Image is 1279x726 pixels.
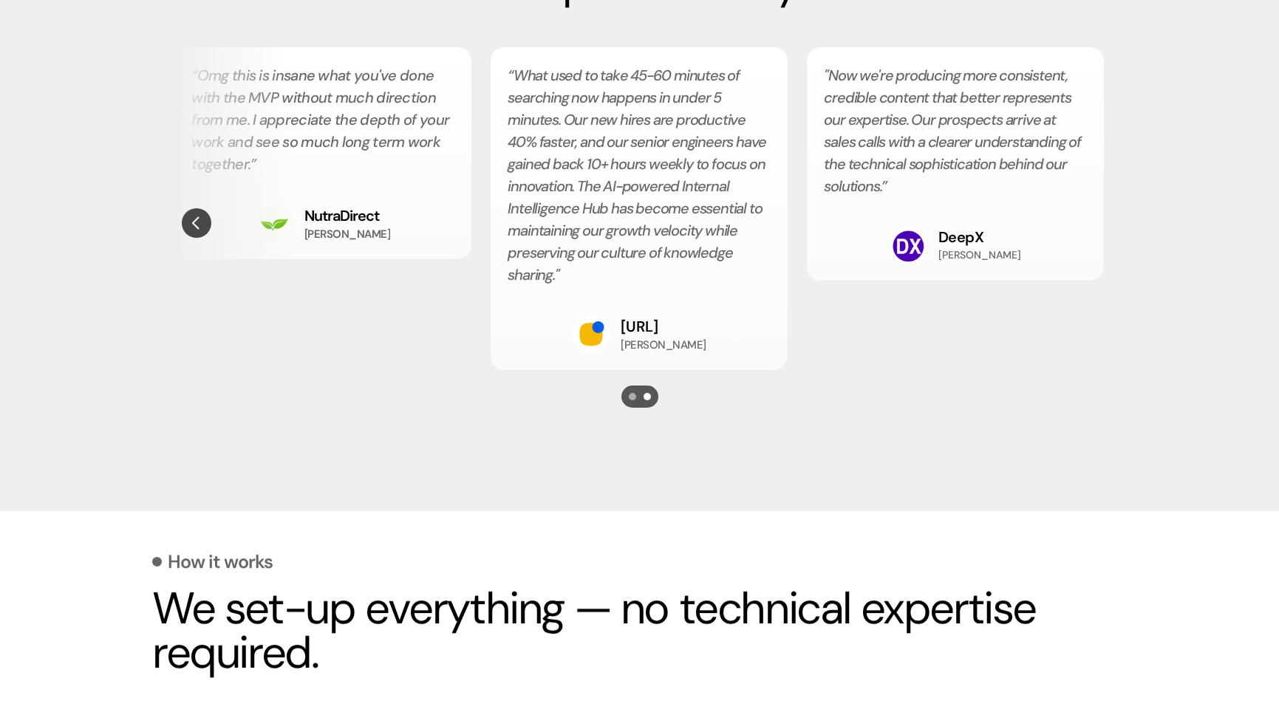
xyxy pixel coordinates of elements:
[152,586,1128,675] h2: We set-up everything — no technical expertise required.
[621,317,658,336] a: [URL]
[640,386,658,408] button: Scroll to page 2
[304,227,391,242] h3: [PERSON_NAME]
[490,47,788,371] li: 3 of 4
[806,47,1105,281] li: 4 of 4
[304,206,379,225] a: NutraDirect
[191,64,454,175] h2: “Omg this is insane what you've done with the MVP without much direction from me. I appreciate th...
[182,208,211,238] button: Previous
[168,552,273,571] p: How it works
[621,338,706,353] h3: [PERSON_NAME]
[174,47,472,260] li: 2 of 4
[938,247,1021,263] p: [PERSON_NAME]
[938,227,984,247] a: DeepX
[621,386,640,408] button: Scroll to page 1
[824,64,1087,197] h2: "Now we're producing more consistent, credible content that better represents our expertise. Our ...
[508,66,513,85] span: “
[508,64,771,286] h2: What used to take 45-60 minutes of searching now happens in under 5 minutes. Our new hires are pr...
